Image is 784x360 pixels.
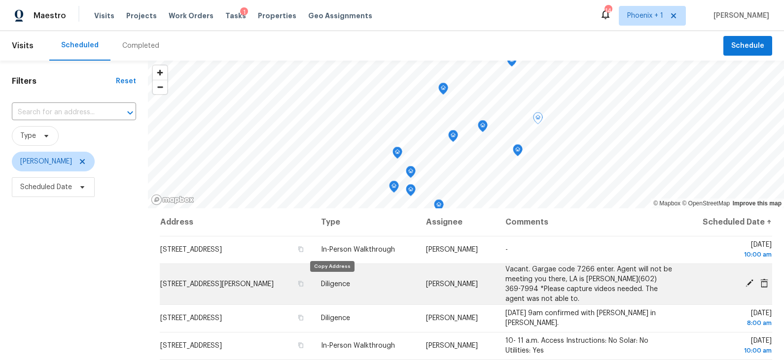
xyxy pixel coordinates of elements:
[689,241,772,260] span: [DATE]
[321,281,350,288] span: Diligence
[426,246,478,253] span: [PERSON_NAME]
[313,208,419,236] th: Type
[160,208,313,236] th: Address
[653,200,680,207] a: Mapbox
[12,35,34,57] span: Visits
[240,7,248,17] div: 1
[733,200,782,207] a: Improve this map
[258,11,296,21] span: Properties
[160,281,274,288] span: [STREET_ADDRESS][PERSON_NAME]
[122,41,159,51] div: Completed
[478,120,488,135] div: Map marker
[505,310,656,327] span: [DATE] 9am confirmed with [PERSON_NAME] in [PERSON_NAME].
[731,40,764,52] span: Schedule
[12,76,116,86] h1: Filters
[169,11,214,21] span: Work Orders
[12,105,108,120] input: Search for an address...
[689,318,772,328] div: 8:00 am
[148,61,784,208] canvas: Map
[94,11,114,21] span: Visits
[160,342,222,349] span: [STREET_ADDRESS]
[710,11,769,21] span: [PERSON_NAME]
[20,182,72,192] span: Scheduled Date
[689,310,772,328] span: [DATE]
[689,337,772,356] span: [DATE]
[533,112,543,128] div: Map marker
[605,6,611,16] div: 14
[151,194,194,205] a: Mapbox homepage
[153,80,167,94] button: Zoom out
[321,315,350,322] span: Diligence
[681,208,772,236] th: Scheduled Date ↑
[498,208,681,236] th: Comments
[406,166,416,181] div: Map marker
[123,106,137,120] button: Open
[296,341,305,350] button: Copy Address
[434,199,444,215] div: Map marker
[389,181,399,196] div: Map marker
[505,266,672,302] span: Vacant. Gargae code 7266 enter. Agent will not be meeting you there, LA is [PERSON_NAME](602) 369...
[426,342,478,349] span: [PERSON_NAME]
[505,337,648,354] span: 10- 11 a.m. Access Instructions: No Solar: No Utilities: Yes
[34,11,66,21] span: Maestro
[308,11,372,21] span: Geo Assignments
[507,55,517,70] div: Map marker
[689,250,772,260] div: 10:00 am
[126,11,157,21] span: Projects
[418,208,498,236] th: Assignee
[723,36,772,56] button: Schedule
[153,65,167,80] button: Zoom in
[296,313,305,322] button: Copy Address
[61,40,99,50] div: Scheduled
[116,76,136,86] div: Reset
[505,246,508,253] span: -
[406,184,416,199] div: Map marker
[321,342,395,349] span: In-Person Walkthrough
[160,315,222,322] span: [STREET_ADDRESS]
[513,144,523,160] div: Map marker
[448,130,458,145] div: Map marker
[627,11,663,21] span: Phoenix + 1
[160,246,222,253] span: [STREET_ADDRESS]
[426,281,478,288] span: [PERSON_NAME]
[426,315,478,322] span: [PERSON_NAME]
[296,245,305,254] button: Copy Address
[682,200,730,207] a: OpenStreetMap
[438,83,448,98] div: Map marker
[20,157,72,166] span: [PERSON_NAME]
[689,346,772,356] div: 10:00 am
[392,147,402,162] div: Map marker
[742,279,757,288] span: Edit
[757,279,772,288] span: Cancel
[321,246,395,253] span: In-Person Walkthrough
[20,131,36,141] span: Type
[225,12,246,19] span: Tasks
